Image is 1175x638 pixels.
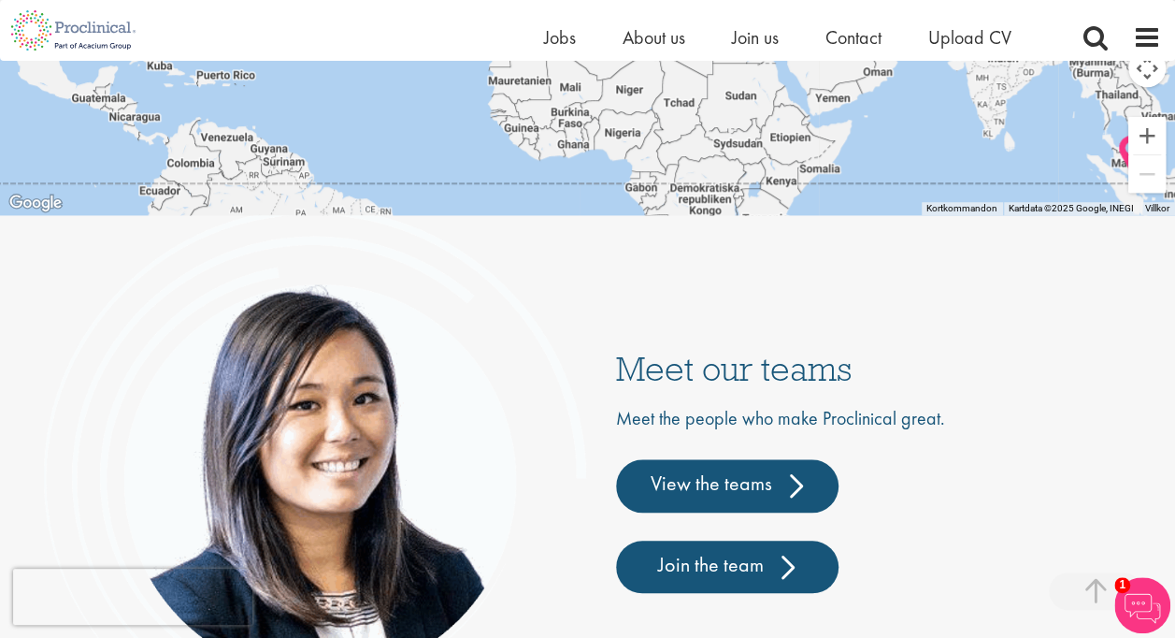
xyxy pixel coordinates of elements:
img: Chatbot [1114,577,1170,633]
a: Jobs [544,25,576,50]
button: Zooma ut [1128,155,1166,193]
a: Villkor (öppnas i en ny flik) [1145,203,1169,213]
a: Contact [825,25,881,50]
span: Kartdata ©2025 Google, INEGI [1009,203,1134,213]
button: Kortkommandon [926,202,997,215]
img: Google [5,191,66,215]
button: Kamerakontroller för kartor [1128,50,1166,87]
a: About us [623,25,685,50]
span: 1 [1114,577,1130,593]
a: Join the team [616,541,838,593]
a: Öppna detta område i Google Maps (i ett nytt fönster) [5,191,66,215]
a: Join us [732,25,779,50]
h3: Meet our teams [616,351,1134,385]
button: Zooma in [1128,117,1166,154]
div: Meet the people who make Proclinical great. [616,405,1134,593]
iframe: reCAPTCHA [13,569,252,625]
a: View the teams [616,459,838,512]
a: Upload CV [928,25,1011,50]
